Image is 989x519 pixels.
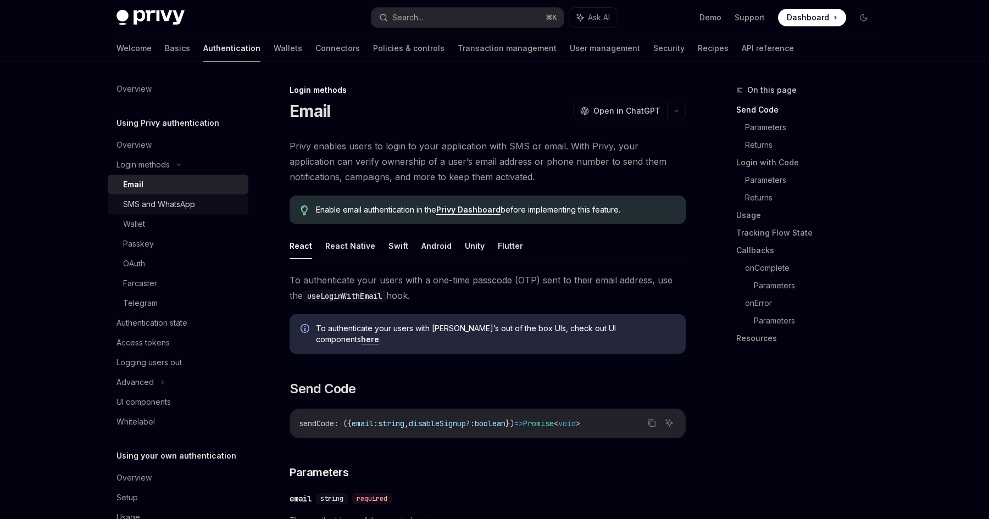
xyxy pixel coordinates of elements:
div: required [352,493,392,504]
span: email [352,418,374,428]
div: Passkey [123,237,154,250]
h5: Using Privy authentication [116,116,219,130]
button: Copy the contents from the code block [644,416,659,430]
div: Access tokens [116,336,170,349]
code: useLoginWithEmail [303,290,386,302]
a: Policies & controls [373,35,445,62]
a: Resources [736,330,881,347]
a: Demo [699,12,721,23]
span: string [320,494,343,503]
a: OAuth [108,254,248,274]
div: Search... [392,11,423,24]
span: disableSignup [409,418,466,428]
a: Returns [745,189,881,207]
a: Login with Code [736,154,881,171]
div: Overview [116,471,152,484]
button: Ask AI [662,416,676,430]
button: React Native [325,233,375,259]
a: Callbacks [736,242,881,259]
div: Authentication state [116,316,187,330]
span: : ({ [334,418,352,428]
button: React [290,233,312,259]
span: To authenticate your users with [PERSON_NAME]’s out of the box UIs, check out UI components . [316,323,675,345]
a: Parameters [745,171,881,189]
div: Email [123,178,143,191]
a: API reference [742,35,794,62]
a: Usage [736,207,881,224]
div: Overview [116,82,152,96]
a: Recipes [698,35,729,62]
h1: Email [290,101,330,121]
img: dark logo [116,10,185,25]
span: < [554,418,558,428]
div: SMS and WhatsApp [123,198,195,211]
a: Wallet [108,214,248,234]
span: Send Code [290,380,356,398]
a: Parameters [754,277,881,294]
a: Whitelabel [108,412,248,432]
span: boolean [475,418,505,428]
span: Privy enables users to login to your application with SMS or email. With Privy, your application ... [290,138,686,185]
a: onError [745,294,881,312]
span: : [374,418,378,428]
div: Wallet [123,217,145,231]
span: Dashboard [787,12,829,23]
span: }) [505,418,514,428]
div: Logging users out [116,356,182,369]
span: To authenticate your users with a one-time passcode (OTP) sent to their email address, use the hook. [290,272,686,303]
button: Flutter [498,233,523,259]
a: Overview [108,79,248,99]
a: Support [735,12,765,23]
button: Swift [388,233,408,259]
button: Unity [465,233,485,259]
span: ⌘ K [546,13,557,22]
a: Overview [108,135,248,155]
a: Basics [165,35,190,62]
a: Parameters [754,312,881,330]
a: Privy Dashboard [436,205,501,215]
a: Setup [108,488,248,507]
a: Security [653,35,685,62]
a: onComplete [745,259,881,277]
span: ?: [466,418,475,428]
div: Overview [116,138,152,152]
a: Overview [108,468,248,488]
span: string [378,418,404,428]
span: Ask AI [588,12,610,23]
span: void [558,418,576,428]
button: Android [421,233,452,259]
a: UI components [108,392,248,412]
a: Welcome [116,35,152,62]
span: On this page [747,83,797,97]
a: Access tokens [108,333,248,353]
button: Toggle dark mode [855,9,873,26]
a: Farcaster [108,274,248,293]
svg: Tip [301,205,308,215]
span: Enable email authentication in the before implementing this feature. [316,204,675,215]
a: Email [108,175,248,194]
a: Passkey [108,234,248,254]
span: Parameters [290,465,348,480]
button: Search...⌘K [371,8,564,27]
a: Send Code [736,101,881,119]
div: Farcaster [123,277,157,290]
span: sendCode [299,418,334,428]
svg: Info [301,324,312,335]
div: Login methods [116,158,170,171]
a: Logging users out [108,353,248,372]
a: Parameters [745,119,881,136]
a: User management [570,35,640,62]
div: Advanced [116,376,154,389]
div: Whitelabel [116,415,155,428]
button: Ask AI [569,8,618,27]
span: , [404,418,409,428]
a: Tracking Flow State [736,224,881,242]
a: Transaction management [458,35,557,62]
a: Dashboard [778,9,846,26]
a: Telegram [108,293,248,313]
div: OAuth [123,257,145,270]
div: Login methods [290,85,686,96]
a: Authentication state [108,313,248,333]
a: Authentication [203,35,260,62]
button: Open in ChatGPT [573,102,667,120]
